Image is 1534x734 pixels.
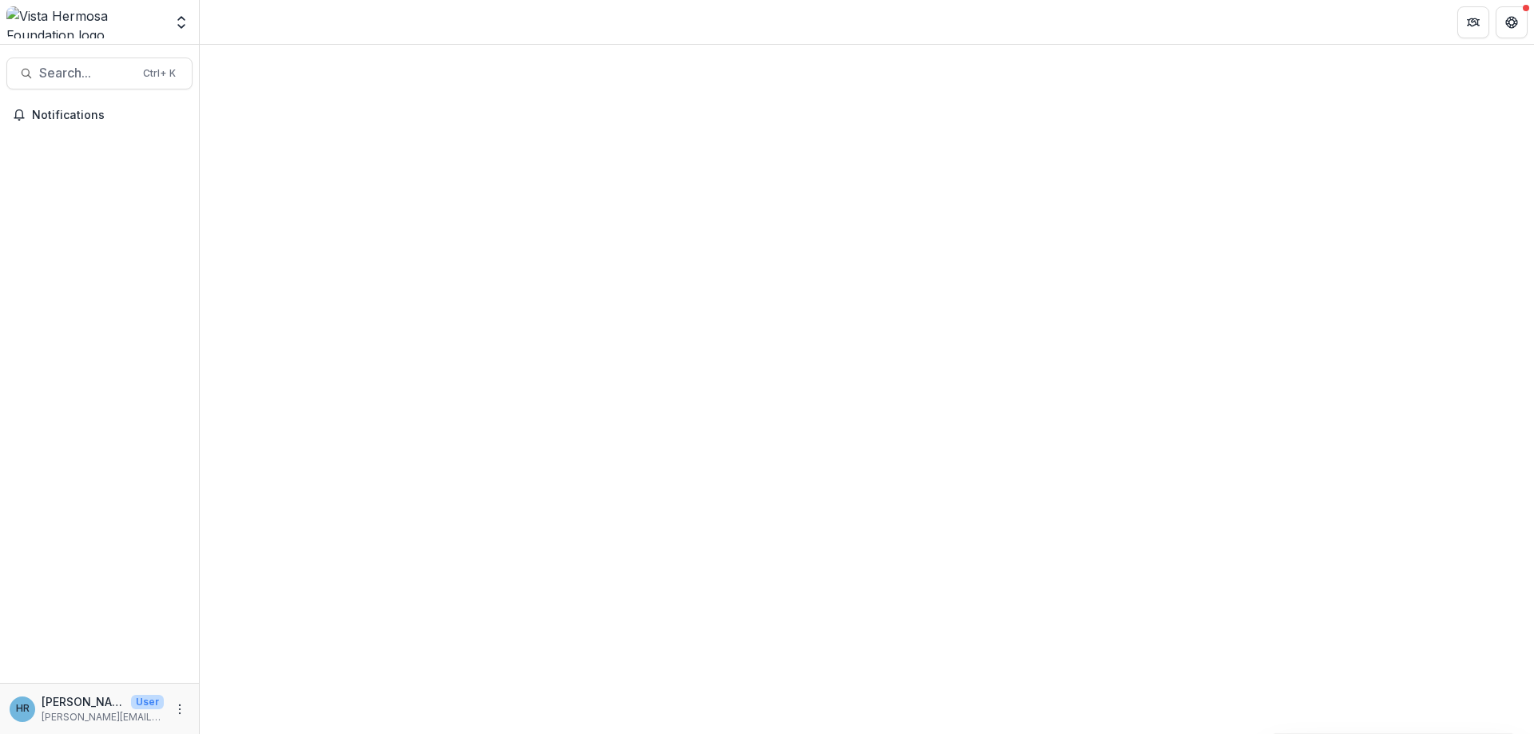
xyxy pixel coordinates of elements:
[131,695,164,709] p: User
[6,6,164,38] img: Vista Hermosa Foundation logo
[206,10,274,34] nav: breadcrumb
[6,58,193,89] button: Search...
[6,102,193,128] button: Notifications
[39,65,133,81] span: Search...
[140,65,179,82] div: Ctrl + K
[42,693,125,710] p: [PERSON_NAME]
[16,704,30,714] div: Hannah Roosendaal
[42,710,164,724] p: [PERSON_NAME][EMAIL_ADDRESS][DOMAIN_NAME]
[170,6,193,38] button: Open entity switcher
[1496,6,1528,38] button: Get Help
[170,700,189,719] button: More
[1457,6,1489,38] button: Partners
[32,109,186,122] span: Notifications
